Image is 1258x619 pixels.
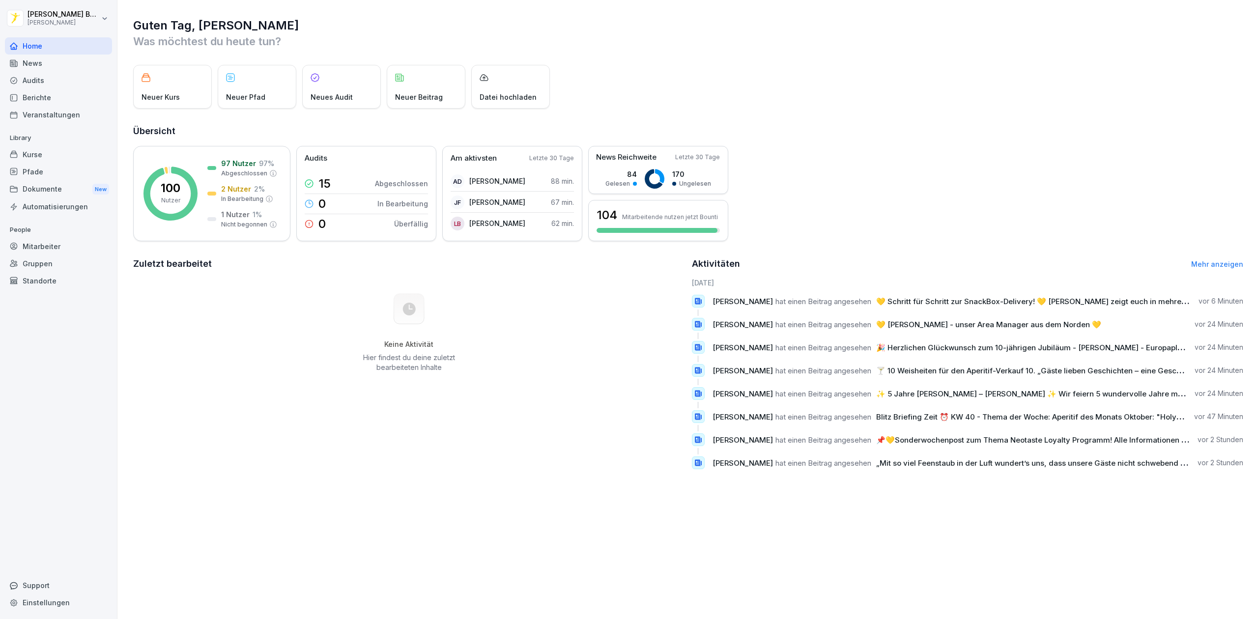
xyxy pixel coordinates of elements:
[469,197,525,207] p: [PERSON_NAME]
[1195,319,1243,329] p: vor 24 Minuten
[1195,389,1243,398] p: vor 24 Minuten
[394,219,428,229] p: Überfällig
[28,19,99,26] p: [PERSON_NAME]
[876,366,1235,375] span: 🍸 10 Weisheiten für den Aperitif-Verkauf 10. „Gäste lieben Geschichten – eine Geschichte verkauft.“
[375,178,428,189] p: Abgeschlossen
[5,146,112,163] a: Kurse
[605,179,630,188] p: Gelesen
[359,340,458,349] h5: Keine Aktivität
[221,195,263,203] p: In Bearbeitung
[775,343,871,352] span: hat einen Beitrag angesehen
[469,176,525,186] p: [PERSON_NAME]
[679,179,711,188] p: Ungelesen
[469,218,525,228] p: [PERSON_NAME]
[318,218,326,230] p: 0
[1195,366,1243,375] p: vor 24 Minuten
[221,169,267,178] p: Abgeschlossen
[5,222,112,238] p: People
[675,153,720,162] p: Letzte 30 Tage
[5,577,112,594] div: Support
[5,37,112,55] a: Home
[480,92,537,102] p: Datei hochladen
[775,435,871,445] span: hat einen Beitrag angesehen
[133,124,1243,138] h2: Übersicht
[221,209,250,220] p: 1 Nutzer
[713,297,773,306] span: [PERSON_NAME]
[221,158,256,169] p: 97 Nutzer
[876,458,1242,468] span: „Mit so viel Feenstaub in der Luft wundert’s uns, dass unsere Gäste nicht schwebend nach Hause sind.
[5,72,112,89] a: Audits
[5,163,112,180] a: Pfade
[551,218,574,228] p: 62 min.
[1198,458,1243,468] p: vor 2 Stunden
[551,176,574,186] p: 88 min.
[876,343,1211,352] span: 🎉 Herzlichen Glückwunsch zum 10-jährigen Jubiläum - [PERSON_NAME] - Europaplatz🎉 Die
[5,255,112,272] a: Gruppen
[775,412,871,422] span: hat einen Beitrag angesehen
[5,198,112,215] div: Automatisierungen
[876,412,1245,422] span: Blitz Briefing Zeit ⏰ KW 40 - Thema der Woche: Aperitif des Monats Oktober: "Holy Aperoly" Der Aperi
[254,184,265,194] p: 2 %
[672,169,711,179] p: 170
[713,412,773,422] span: [PERSON_NAME]
[92,184,109,195] div: New
[5,55,112,72] a: News
[451,217,464,230] div: LB
[395,92,443,102] p: Neuer Beitrag
[713,435,773,445] span: [PERSON_NAME]
[253,209,262,220] p: 1 %
[161,182,180,194] p: 100
[876,320,1101,329] span: 💛 [PERSON_NAME] - unser Area Manager aus dem Norden 💛
[133,18,1243,33] h1: Guten Tag, [PERSON_NAME]
[1198,435,1243,445] p: vor 2 Stunden
[713,389,773,398] span: [PERSON_NAME]
[775,297,871,306] span: hat einen Beitrag angesehen
[221,184,251,194] p: 2 Nutzer
[1195,342,1243,352] p: vor 24 Minuten
[713,366,773,375] span: [PERSON_NAME]
[377,198,428,209] p: In Bearbeitung
[28,10,99,19] p: [PERSON_NAME] Bogomolec
[713,320,773,329] span: [PERSON_NAME]
[692,278,1244,288] h6: [DATE]
[142,92,180,102] p: Neuer Kurs
[551,197,574,207] p: 67 min.
[221,220,267,229] p: Nicht begonnen
[5,180,112,198] div: Dokumente
[133,33,1243,49] p: Was möchtest du heute tun?
[226,92,265,102] p: Neuer Pfad
[876,389,1245,398] span: ✨ 5 Jahre [PERSON_NAME] – [PERSON_NAME] ✨ Wir feiern 5 wundervolle Jahre mit [PERSON_NAME]
[1194,412,1243,422] p: vor 47 Minuten
[692,257,740,271] h2: Aktivitäten
[775,366,871,375] span: hat einen Beitrag angesehen
[775,458,871,468] span: hat einen Beitrag angesehen
[5,89,112,106] a: Berichte
[5,594,112,611] a: Einstellungen
[622,213,718,221] p: Mitarbeitende nutzen jetzt Bounti
[596,152,657,163] p: News Reichweite
[451,196,464,209] div: JF
[5,106,112,123] a: Veranstaltungen
[5,238,112,255] a: Mitarbeiter
[5,130,112,146] p: Library
[5,272,112,289] a: Standorte
[775,389,871,398] span: hat einen Beitrag angesehen
[597,207,617,224] h3: 104
[713,343,773,352] span: [PERSON_NAME]
[605,169,637,179] p: 84
[451,153,497,164] p: Am aktivsten
[161,196,180,205] p: Nutzer
[529,154,574,163] p: Letzte 30 Tage
[713,458,773,468] span: [PERSON_NAME]
[318,198,326,210] p: 0
[359,353,458,372] p: Hier findest du deine zuletzt bearbeiteten Inhalte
